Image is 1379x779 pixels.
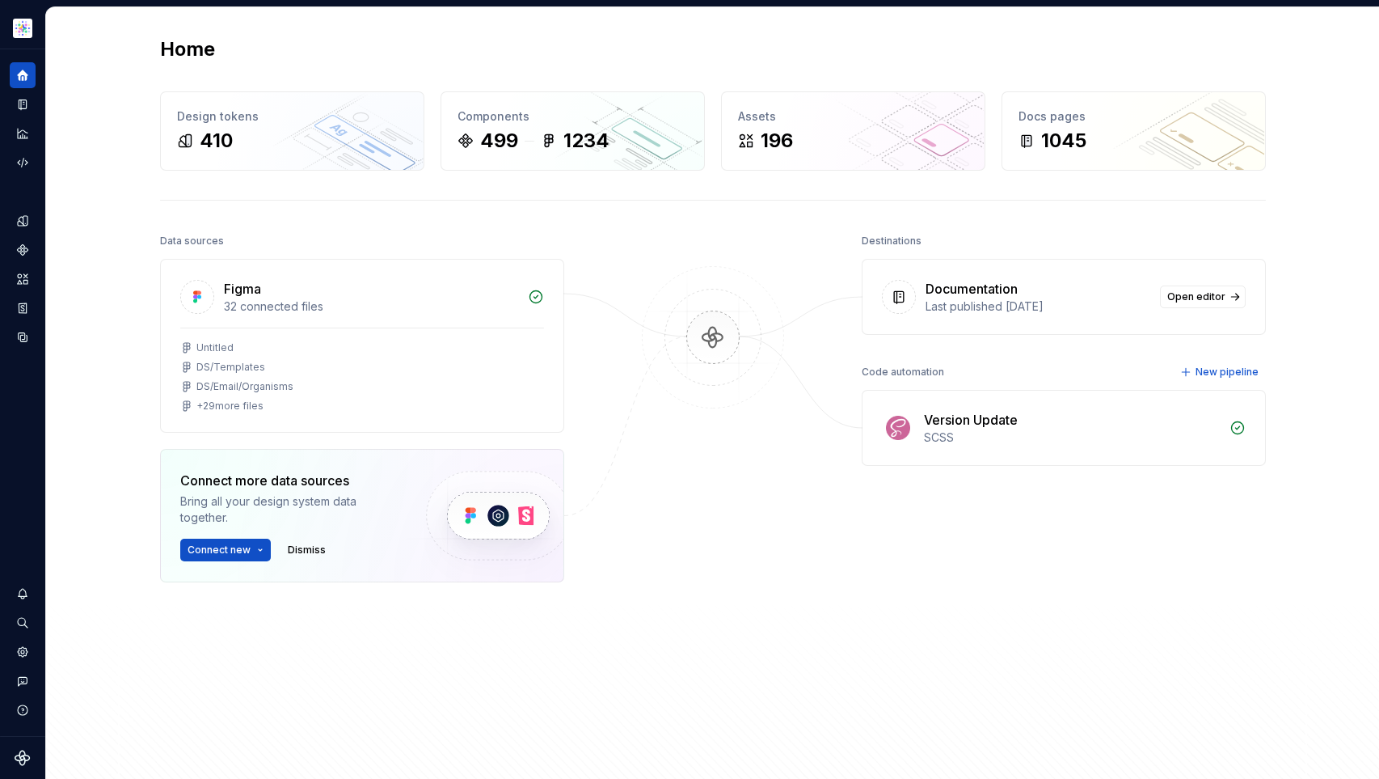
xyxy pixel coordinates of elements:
[188,544,251,557] span: Connect new
[160,230,224,252] div: Data sources
[458,108,688,125] div: Components
[563,128,609,154] div: 1234
[10,581,36,607] button: Notifications
[721,91,985,171] a: Assets196
[926,298,1150,315] div: Last published [DATE]
[180,539,271,561] button: Connect new
[196,361,265,374] div: DS/Templates
[761,128,793,154] div: 196
[180,493,399,526] div: Bring all your design system data together.
[196,341,234,354] div: Untitled
[10,91,36,117] a: Documentation
[196,400,264,413] div: + 29 more files
[13,19,32,38] img: b2369ad3-f38c-46c1-b2a2-f2452fdbdcd2.png
[1196,366,1259,379] span: New pipeline
[10,150,36,176] a: Code automation
[10,121,36,146] a: Analytics
[862,230,921,252] div: Destinations
[1167,290,1225,303] span: Open editor
[160,259,564,433] a: Figma32 connected filesUntitledDS/TemplatesDS/Email/Organisms+29more files
[288,544,326,557] span: Dismiss
[10,295,36,321] a: Storybook stories
[1002,91,1266,171] a: Docs pages1045
[924,430,1220,446] div: SCSS
[10,639,36,665] a: Settings
[224,298,518,315] div: 32 connected files
[1018,108,1249,125] div: Docs pages
[10,324,36,350] a: Data sources
[10,62,36,88] a: Home
[224,279,261,298] div: Figma
[1160,286,1246,308] a: Open editor
[1175,361,1266,383] button: New pipeline
[1041,128,1086,154] div: 1045
[10,668,36,694] button: Contact support
[10,610,36,636] button: Search ⌘K
[10,237,36,263] a: Components
[200,128,233,154] div: 410
[924,410,1018,430] div: Version Update
[280,539,333,561] button: Dismiss
[177,108,407,125] div: Design tokens
[180,471,399,490] div: Connect more data sources
[10,266,36,292] a: Assets
[862,361,944,383] div: Code automation
[15,750,31,766] svg: Supernova Logo
[160,91,424,171] a: Design tokens410
[738,108,968,125] div: Assets
[196,380,293,393] div: DS/Email/Organisms
[441,91,705,171] a: Components4991234
[926,279,1018,298] div: Documentation
[160,36,215,62] h2: Home
[10,208,36,234] a: Design tokens
[480,128,518,154] div: 499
